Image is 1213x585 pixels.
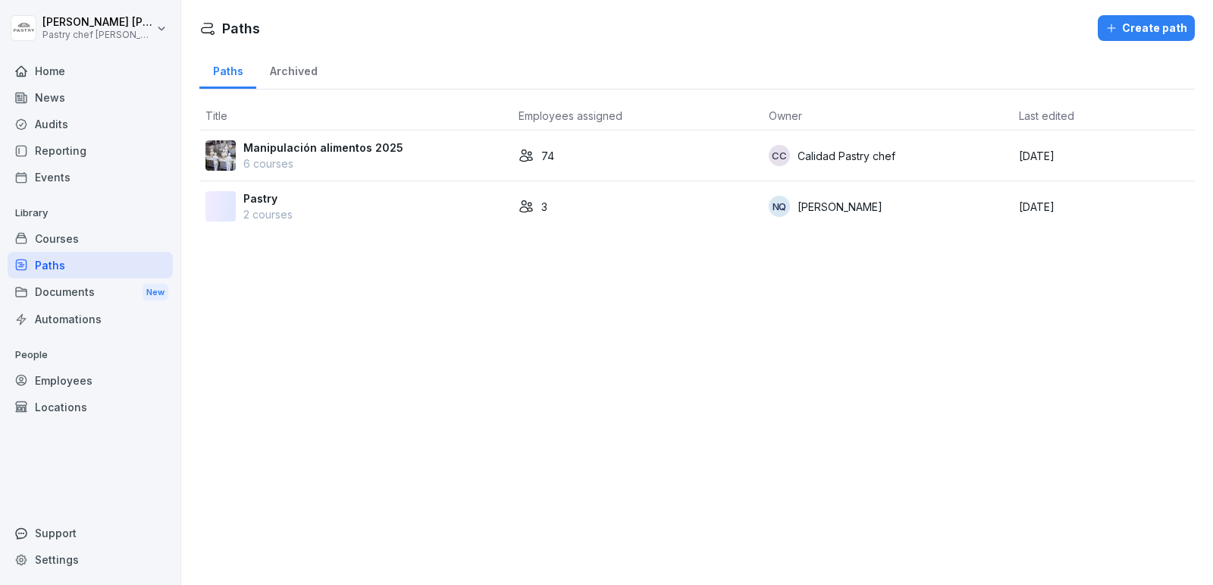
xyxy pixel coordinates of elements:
[798,148,895,164] p: Calidad Pastry chef
[8,137,173,164] a: Reporting
[205,109,227,122] span: Title
[8,164,173,190] a: Events
[769,109,802,122] span: Owner
[205,140,236,171] img: xrig9ngccgkbh355tbuziiw7.png
[1019,199,1189,215] p: [DATE]
[541,148,554,164] p: 74
[1019,109,1074,122] span: Last edited
[8,201,173,225] p: Library
[143,284,168,301] div: New
[243,140,403,156] p: Manipulación alimentos 2025
[199,50,256,89] a: Paths
[8,225,173,252] a: Courses
[541,199,547,215] p: 3
[243,190,293,206] p: Pastry
[243,156,403,171] p: 6 courses
[8,278,173,307] a: DocumentsNew
[8,394,173,420] a: Locations
[8,306,173,332] a: Automations
[8,343,173,367] p: People
[8,367,173,394] a: Employees
[42,16,153,29] p: [PERSON_NAME] [PERSON_NAME]
[1019,148,1189,164] p: [DATE]
[8,546,173,573] a: Settings
[519,109,622,122] span: Employees assigned
[8,252,173,278] a: Paths
[8,84,173,111] a: News
[798,199,882,215] p: [PERSON_NAME]
[222,18,260,39] h1: Paths
[8,520,173,546] div: Support
[769,196,790,217] div: NQ
[243,206,293,222] p: 2 courses
[42,30,153,40] p: Pastry chef [PERSON_NAME] y Cocina gourmet
[8,278,173,307] div: Documents
[1105,20,1187,36] div: Create path
[256,50,331,89] a: Archived
[8,111,173,137] a: Audits
[1098,15,1195,41] button: Create path
[769,145,790,166] div: Cc
[8,58,173,84] a: Home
